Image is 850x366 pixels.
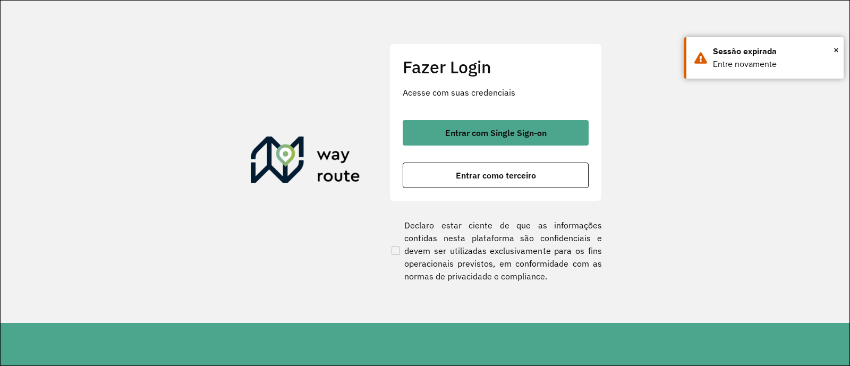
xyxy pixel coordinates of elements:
img: Roteirizador AmbevTech [251,137,360,188]
span: Entrar com Single Sign-on [445,129,547,137]
div: Sessão expirada [713,45,836,58]
label: Declaro estar ciente de que as informações contidas nesta plataforma são confidenciais e devem se... [389,219,602,283]
button: button [403,120,589,146]
h2: Fazer Login [403,57,589,77]
span: × [834,42,839,58]
button: button [403,163,589,188]
span: Entrar como terceiro [456,171,536,180]
div: Entre novamente [713,58,836,71]
button: Close [834,42,839,58]
p: Acesse com suas credenciais [403,86,589,99]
